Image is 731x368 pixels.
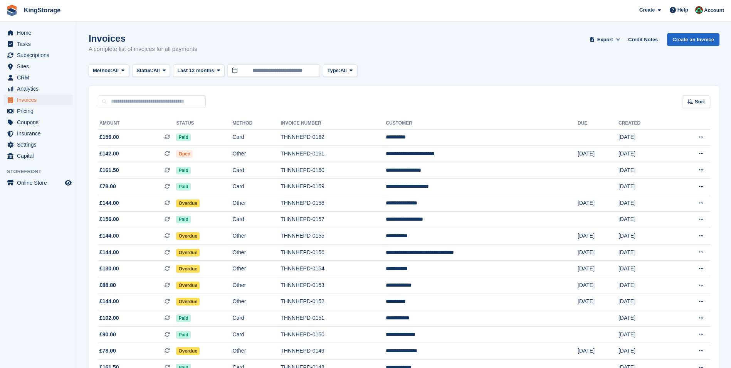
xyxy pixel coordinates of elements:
[618,261,671,277] td: [DATE]
[177,67,214,74] span: Last 12 months
[323,64,357,77] button: Type: All
[17,106,63,116] span: Pricing
[618,179,671,195] td: [DATE]
[588,33,622,46] button: Export
[618,244,671,261] td: [DATE]
[99,215,119,223] span: £156.00
[176,347,200,355] span: Overdue
[99,314,119,322] span: £102.00
[17,139,63,150] span: Settings
[618,195,671,212] td: [DATE]
[17,50,63,61] span: Subscriptions
[176,117,232,130] th: Status
[578,228,618,245] td: [DATE]
[281,244,386,261] td: THNNHEPD-0156
[99,265,119,273] span: £130.00
[4,177,73,188] a: menu
[17,39,63,49] span: Tasks
[21,4,64,17] a: KingStorage
[176,314,190,322] span: Paid
[597,36,613,44] span: Export
[4,139,73,150] a: menu
[4,61,73,72] a: menu
[340,67,347,74] span: All
[281,179,386,195] td: THNNHEPD-0159
[618,129,671,146] td: [DATE]
[99,199,119,207] span: £144.00
[99,232,119,240] span: £144.00
[4,117,73,128] a: menu
[386,117,578,130] th: Customer
[4,95,73,105] a: menu
[618,294,671,310] td: [DATE]
[232,179,281,195] td: Card
[99,331,116,339] span: £90.00
[281,117,386,130] th: Invoice Number
[618,211,671,228] td: [DATE]
[618,277,671,294] td: [DATE]
[4,83,73,94] a: menu
[618,117,671,130] th: Created
[618,146,671,162] td: [DATE]
[176,150,193,158] span: Open
[281,310,386,327] td: THNNHEPD-0151
[618,310,671,327] td: [DATE]
[153,67,160,74] span: All
[98,117,176,130] th: Amount
[89,45,197,54] p: A complete list of invoices for all payments
[578,244,618,261] td: [DATE]
[578,277,618,294] td: [DATE]
[7,168,77,176] span: Storefront
[17,95,63,105] span: Invoices
[17,61,63,72] span: Sites
[99,150,119,158] span: £142.00
[4,39,73,49] a: menu
[17,83,63,94] span: Analytics
[99,166,119,174] span: £161.50
[99,182,116,191] span: £78.00
[232,228,281,245] td: Other
[176,167,190,174] span: Paid
[232,294,281,310] td: Other
[17,150,63,161] span: Capital
[232,146,281,162] td: Other
[4,128,73,139] a: menu
[327,67,340,74] span: Type:
[6,5,18,16] img: stora-icon-8386f47178a22dfd0bd8f6a31ec36ba5ce8667c1dd55bd0f319d3a0aa187defe.svg
[232,244,281,261] td: Other
[281,195,386,212] td: THNNHEPD-0158
[232,129,281,146] td: Card
[232,211,281,228] td: Card
[99,281,116,289] span: £88.80
[4,27,73,38] a: menu
[176,133,190,141] span: Paid
[578,294,618,310] td: [DATE]
[578,261,618,277] td: [DATE]
[618,228,671,245] td: [DATE]
[4,72,73,83] a: menu
[176,331,190,339] span: Paid
[578,195,618,212] td: [DATE]
[176,183,190,191] span: Paid
[695,6,703,14] img: John King
[618,162,671,179] td: [DATE]
[281,146,386,162] td: THNNHEPD-0161
[17,128,63,139] span: Insurance
[17,117,63,128] span: Coupons
[136,67,153,74] span: Status:
[99,248,119,257] span: £144.00
[176,265,200,273] span: Overdue
[232,277,281,294] td: Other
[232,117,281,130] th: Method
[4,106,73,116] a: menu
[176,199,200,207] span: Overdue
[695,98,705,106] span: Sort
[232,343,281,360] td: Other
[89,64,129,77] button: Method: All
[281,294,386,310] td: THNNHEPD-0152
[93,67,113,74] span: Method:
[281,129,386,146] td: THNNHEPD-0162
[232,195,281,212] td: Other
[281,162,386,179] td: THNNHEPD-0160
[281,228,386,245] td: THNNHEPD-0155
